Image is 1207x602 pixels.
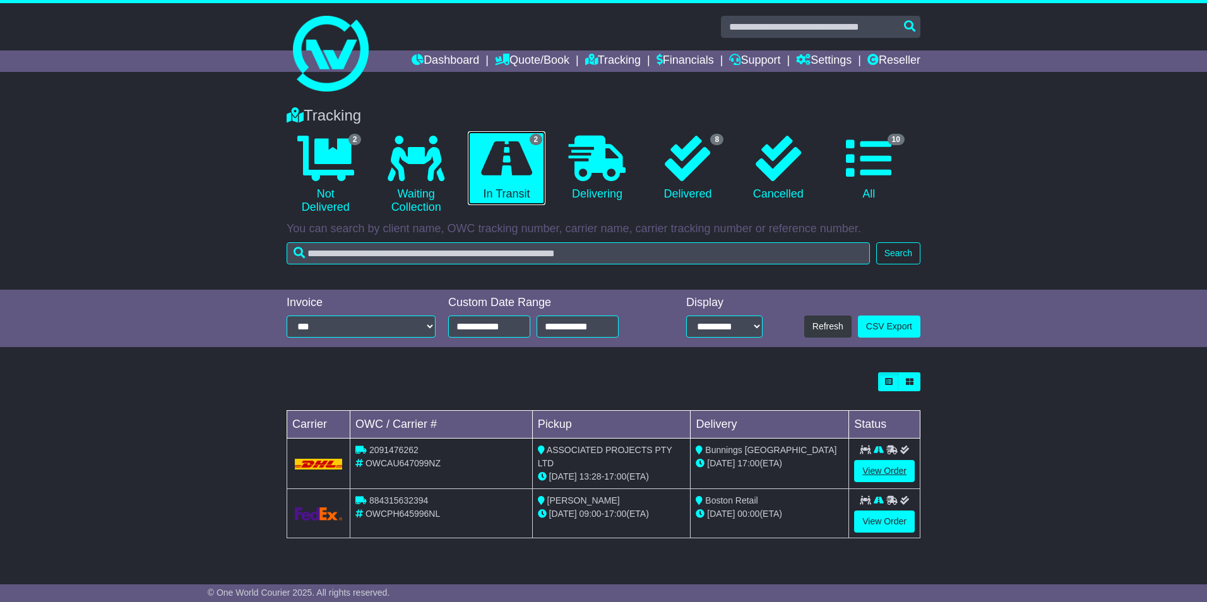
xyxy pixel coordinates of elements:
p: You can search by client name, OWC tracking number, carrier name, carrier tracking number or refe... [287,222,920,236]
a: Dashboard [412,50,479,72]
div: Custom Date Range [448,296,651,310]
a: Quote/Book [495,50,569,72]
a: Cancelled [739,131,817,206]
a: Settings [796,50,852,72]
div: Tracking [280,107,927,125]
a: 2 In Transit [468,131,545,206]
span: Boston Retail [705,495,758,505]
a: 2 Not Delivered [287,131,364,219]
span: 17:00 [604,471,626,481]
a: 10 All [830,131,908,206]
span: [DATE] [707,458,735,468]
span: 13:28 [580,471,602,481]
span: 884315632394 [369,495,428,505]
td: Status [849,411,920,439]
div: - (ETA) [538,470,686,483]
a: 8 Delivered [649,131,727,206]
a: Waiting Collection [377,131,455,219]
span: 00:00 [737,509,759,519]
td: Carrier [287,411,350,439]
span: ASSOCIATED PROJECTS PTY LTD [538,445,672,468]
div: Display [686,296,763,310]
a: View Order [854,460,915,482]
span: [DATE] [707,509,735,519]
a: Reseller [867,50,920,72]
span: Bunnings [GEOGRAPHIC_DATA] [705,445,836,455]
span: 2091476262 [369,445,419,455]
span: 09:00 [580,509,602,519]
span: OWCPH645996NL [366,509,440,519]
span: [DATE] [549,471,577,481]
span: [PERSON_NAME] [547,495,620,505]
a: CSV Export [858,316,920,338]
a: Delivering [558,131,636,206]
div: (ETA) [696,457,843,470]
a: Financials [657,50,714,72]
span: 10 [888,134,905,145]
div: (ETA) [696,507,843,521]
td: Delivery [691,411,849,439]
a: View Order [854,511,915,533]
span: 17:00 [604,509,626,519]
span: [DATE] [549,509,577,519]
a: Support [729,50,780,72]
span: OWCAU647099NZ [366,458,441,468]
img: DHL.png [295,459,342,469]
button: Refresh [804,316,852,338]
div: Invoice [287,296,436,310]
span: 17:00 [737,458,759,468]
span: 2 [348,134,362,145]
button: Search [876,242,920,264]
td: OWC / Carrier # [350,411,533,439]
span: 8 [710,134,723,145]
a: Tracking [585,50,641,72]
div: - (ETA) [538,507,686,521]
span: © One World Courier 2025. All rights reserved. [208,587,390,598]
td: Pickup [532,411,691,439]
img: GetCarrierServiceLogo [295,507,342,521]
span: 2 [530,134,543,145]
